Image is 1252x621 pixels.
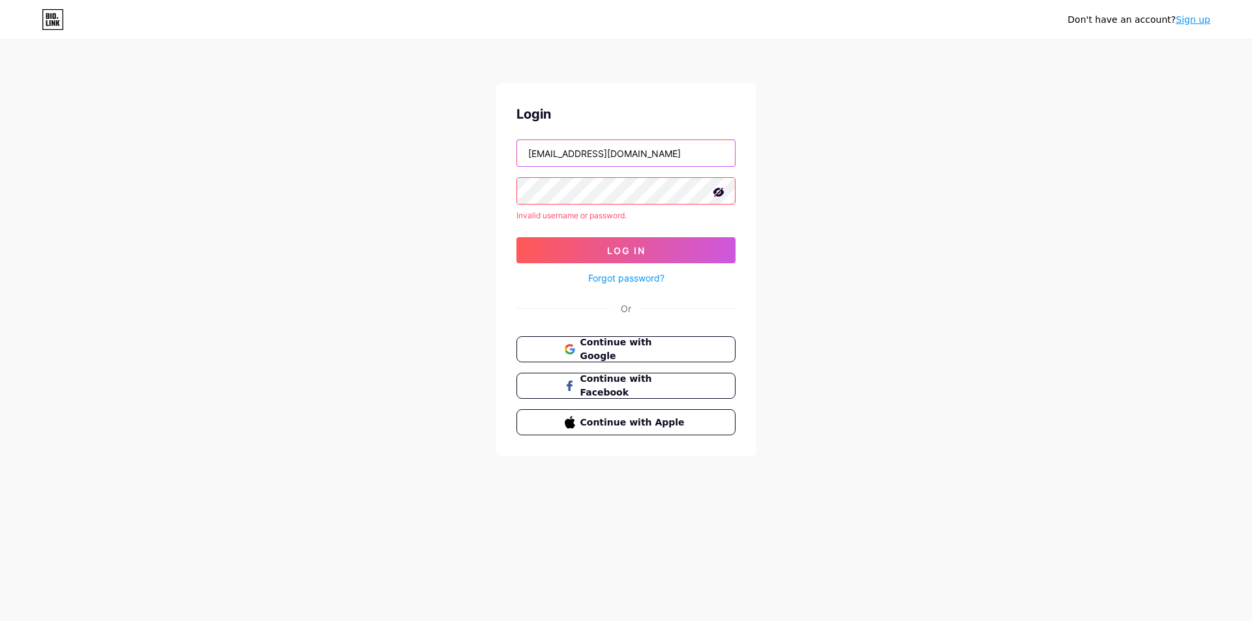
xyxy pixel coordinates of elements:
[516,237,736,263] button: Log In
[517,140,735,166] input: Username
[580,416,688,429] span: Continue with Apple
[1176,14,1210,25] a: Sign up
[580,336,688,363] span: Continue with Google
[516,409,736,435] button: Continue with Apple
[621,302,631,315] div: Or
[580,372,688,399] span: Continue with Facebook
[607,245,646,256] span: Log In
[516,336,736,362] button: Continue with Google
[516,373,736,399] button: Continue with Facebook
[1067,13,1210,27] div: Don't have an account?
[516,210,736,222] div: Invalid username or password.
[516,104,736,124] div: Login
[588,271,664,285] a: Forgot password?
